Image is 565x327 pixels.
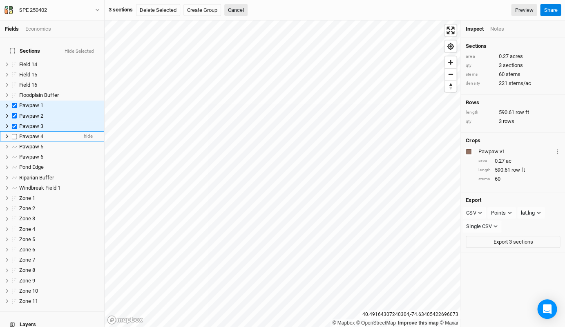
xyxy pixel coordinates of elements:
[444,80,456,92] button: Reset bearing to north
[224,4,248,16] button: Cancel
[466,71,560,78] div: 60
[19,164,99,170] div: Pond Edge
[466,25,483,33] div: Inspect
[19,6,47,14] div: SPE 250402
[19,175,54,181] span: Riparian Buffer
[19,123,99,130] div: Pawpaw 3
[490,25,504,33] div: Notes
[84,131,93,141] span: hide
[478,148,553,155] div: Pawpaw v1
[462,207,486,219] button: CSV
[19,123,43,129] span: Pawpaw 3
[537,299,557,319] div: Open Intercom Messenger
[466,81,494,87] div: density
[462,220,501,233] button: Single CSV
[19,236,35,242] span: Zone 5
[19,175,99,181] div: Riparian Buffer
[19,185,99,191] div: Windbreak Field 1
[508,80,531,87] span: stems/ac
[19,226,35,232] span: Zone 4
[444,40,456,52] span: Find my location
[360,310,460,319] div: 40.49164307240304 , -74.63405422696073
[466,99,560,106] h4: Rows
[19,257,35,263] span: Zone 7
[4,6,100,15] button: SPE 250402
[19,154,99,160] div: Pawpaw 6
[466,109,560,116] div: 590.61
[517,207,545,219] button: lat,lng
[466,118,560,125] div: 3
[19,133,77,140] div: Pawpaw 4
[19,61,99,68] div: Field 14
[25,25,51,33] div: Economics
[105,20,460,327] canvas: Map
[502,118,514,125] span: rows
[64,49,94,54] button: Hide Selected
[466,63,494,69] div: qty
[19,288,38,294] span: Zone 10
[136,4,180,16] button: Delete Selected
[466,236,560,248] button: Export 3 sections
[398,320,438,326] a: Improve this map
[19,133,43,139] span: Pawpaw 4
[5,26,19,32] a: Fields
[521,209,535,217] div: lat,lng
[540,4,561,16] button: Share
[19,113,43,119] span: Pawpaw 2
[19,143,43,150] span: Pawpaw 5
[109,6,133,13] div: 3 sections
[444,56,456,68] button: Zoom in
[466,72,494,78] div: stems
[19,236,99,243] div: Zone 5
[440,320,458,326] a: Maxar
[478,175,560,183] div: 60
[19,164,44,170] span: Pond Edge
[466,110,494,116] div: length
[466,222,491,231] div: Single CSV
[356,320,396,326] a: OpenStreetMap
[19,72,99,78] div: Field 15
[478,176,490,182] div: stems
[466,80,560,87] div: 221
[478,157,560,165] div: 0.27
[19,185,60,191] span: Windbreak Field 1
[19,246,35,253] span: Zone 6
[107,315,143,325] a: Mapbox logo
[19,92,59,98] span: Floodplain Buffer
[19,257,99,263] div: Zone 7
[19,215,99,222] div: Zone 3
[19,113,99,119] div: Pawpaw 2
[19,298,99,305] div: Zone 11
[19,195,99,202] div: Zone 1
[444,68,456,80] button: Zoom out
[332,320,355,326] a: Mapbox
[19,143,99,150] div: Pawpaw 5
[466,137,480,144] h4: Crops
[505,71,520,78] span: stems
[509,53,523,60] span: acres
[502,62,523,69] span: sections
[19,267,99,273] div: Zone 8
[466,53,560,60] div: 0.27
[19,195,35,201] span: Zone 1
[511,4,537,16] a: Preview
[491,209,506,217] div: Points
[19,278,99,284] div: Zone 9
[444,69,456,80] span: Zoom out
[466,54,494,60] div: area
[444,81,456,92] span: Reset bearing to north
[10,48,40,54] span: Sections
[19,72,37,78] span: Field 15
[19,267,35,273] span: Zone 8
[444,25,456,36] button: Enter fullscreen
[19,226,99,233] div: Zone 4
[19,102,99,109] div: Pawpaw 1
[478,158,490,164] div: area
[19,154,43,160] span: Pawpaw 6
[478,167,490,173] div: length
[19,298,38,304] span: Zone 11
[19,215,35,222] span: Zone 3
